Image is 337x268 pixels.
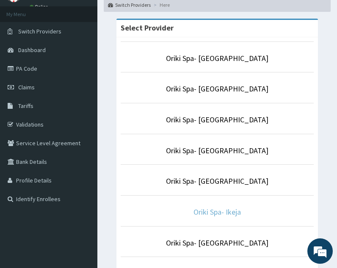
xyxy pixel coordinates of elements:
[18,102,33,110] span: Tariffs
[166,238,268,248] a: Oriki Spa- [GEOGRAPHIC_DATA]
[193,207,241,217] a: Oriki Spa- Ikeja
[166,84,268,94] a: Oriki Spa- [GEOGRAPHIC_DATA]
[166,176,268,186] a: Oriki Spa- [GEOGRAPHIC_DATA]
[166,53,268,63] a: Oriki Spa- [GEOGRAPHIC_DATA]
[166,146,268,155] a: Oriki Spa- [GEOGRAPHIC_DATA]
[166,115,268,124] a: Oriki Spa- [GEOGRAPHIC_DATA]
[18,46,46,54] span: Dashboard
[18,83,35,91] span: Claims
[30,4,50,10] a: Online
[18,28,61,35] span: Switch Providers
[108,1,151,8] a: Switch Providers
[152,1,170,8] li: Here
[121,23,174,33] strong: Select Provider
